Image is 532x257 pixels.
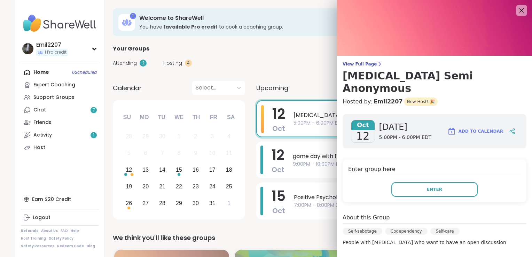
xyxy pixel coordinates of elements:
[188,179,203,194] div: Choose Thursday, October 23rd, 2025
[193,182,199,191] div: 23
[155,146,170,161] div: Not available Tuesday, October 7th, 2025
[138,179,153,194] div: Choose Monday, October 20th, 2025
[391,182,478,197] button: Enter
[126,198,132,208] div: 26
[122,146,136,161] div: Not available Sunday, October 5th, 2025
[221,163,236,178] div: Choose Saturday, October 18th, 2025
[21,91,99,104] a: Support Groups
[294,119,495,127] span: 5:00PM - 6:00PM EDT
[171,110,187,125] div: We
[93,132,94,138] span: 1
[154,110,169,125] div: Tu
[404,98,438,106] span: New Host! 🎉
[205,163,220,178] div: Choose Friday, October 17th, 2025
[430,228,460,235] div: Self-care
[139,14,437,22] h3: Welcome to ShareWell
[155,129,170,144] div: Not available Tuesday, September 30th, 2025
[294,111,495,119] span: [MEDICAL_DATA] Semi Anonymous
[185,60,192,67] div: 4
[172,196,187,211] div: Choose Wednesday, October 29th, 2025
[45,49,66,55] span: 1 Pro credit
[209,198,216,208] div: 31
[193,198,199,208] div: 30
[122,179,136,194] div: Choose Sunday, October 19th, 2025
[140,60,147,67] div: 2
[120,128,237,211] div: month 2025-10
[178,148,181,158] div: 8
[33,132,52,139] div: Activity
[119,110,135,125] div: Su
[172,146,187,161] div: Not available Wednesday, October 8th, 2025
[144,148,147,158] div: 6
[122,196,136,211] div: Choose Sunday, October 26th, 2025
[385,228,428,235] div: Codependency
[343,98,526,106] h4: Hosted by:
[188,146,203,161] div: Not available Thursday, October 9th, 2025
[226,148,232,158] div: 11
[293,152,496,161] span: game day with friends
[142,165,149,174] div: 13
[113,60,137,67] span: Attending
[33,94,75,101] div: Support Groups
[256,83,288,93] span: Upcoming
[226,165,232,174] div: 18
[379,122,432,133] span: [DATE]
[113,45,149,53] span: Your Groups
[155,163,170,178] div: Choose Tuesday, October 14th, 2025
[211,132,214,141] div: 3
[189,110,204,125] div: Th
[205,179,220,194] div: Choose Friday, October 24th, 2025
[356,130,369,142] span: 12
[294,202,496,209] span: 7:00PM - 8:00PM EDT
[172,163,187,178] div: Choose Wednesday, October 15th, 2025
[205,129,220,144] div: Not available Friday, October 3rd, 2025
[136,110,152,125] div: Mo
[33,214,50,221] div: Logout
[163,60,182,67] span: Hosting
[22,43,33,54] img: Emil2207
[138,196,153,211] div: Choose Monday, October 27th, 2025
[159,198,165,208] div: 28
[343,239,526,246] p: People with [MEDICAL_DATA] who want to have an open discussion
[21,211,99,224] a: Logout
[122,129,136,144] div: Not available Sunday, September 28th, 2025
[172,179,187,194] div: Choose Wednesday, October 22nd, 2025
[127,148,131,158] div: 5
[205,146,220,161] div: Not available Friday, October 10th, 2025
[21,11,99,36] img: ShareWell Nav Logo
[459,128,503,134] span: Add to Calendar
[221,179,236,194] div: Choose Saturday, October 25th, 2025
[188,196,203,211] div: Choose Thursday, October 30th, 2025
[176,165,182,174] div: 15
[126,132,132,141] div: 28
[176,198,182,208] div: 29
[21,79,99,91] a: Expert Coaching
[343,61,526,95] a: View Full Page[MEDICAL_DATA] Semi Anonymous
[87,244,95,249] a: Blog
[33,107,46,114] div: Chat
[33,144,45,151] div: Host
[272,186,285,206] span: 15
[36,41,68,49] div: Emil2207
[142,198,149,208] div: 27
[374,98,402,106] a: Emil2207
[155,196,170,211] div: Choose Tuesday, October 28th, 2025
[21,104,99,116] a: Chat7
[209,165,216,174] div: 17
[272,124,285,133] span: Oct
[379,134,432,141] span: 5:00PM - 6:00PM EDT
[142,132,149,141] div: 29
[178,132,181,141] div: 1
[343,228,382,235] div: Self-sabotage
[61,228,68,233] a: FAQ
[221,146,236,161] div: Not available Saturday, October 11th, 2025
[138,146,153,161] div: Not available Monday, October 6th, 2025
[159,132,165,141] div: 30
[272,145,284,165] span: 12
[21,228,38,233] a: Referrals
[227,132,230,141] div: 4
[159,182,165,191] div: 21
[348,165,521,175] h4: Enter group here
[272,206,285,216] span: Oct
[21,141,99,154] a: Host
